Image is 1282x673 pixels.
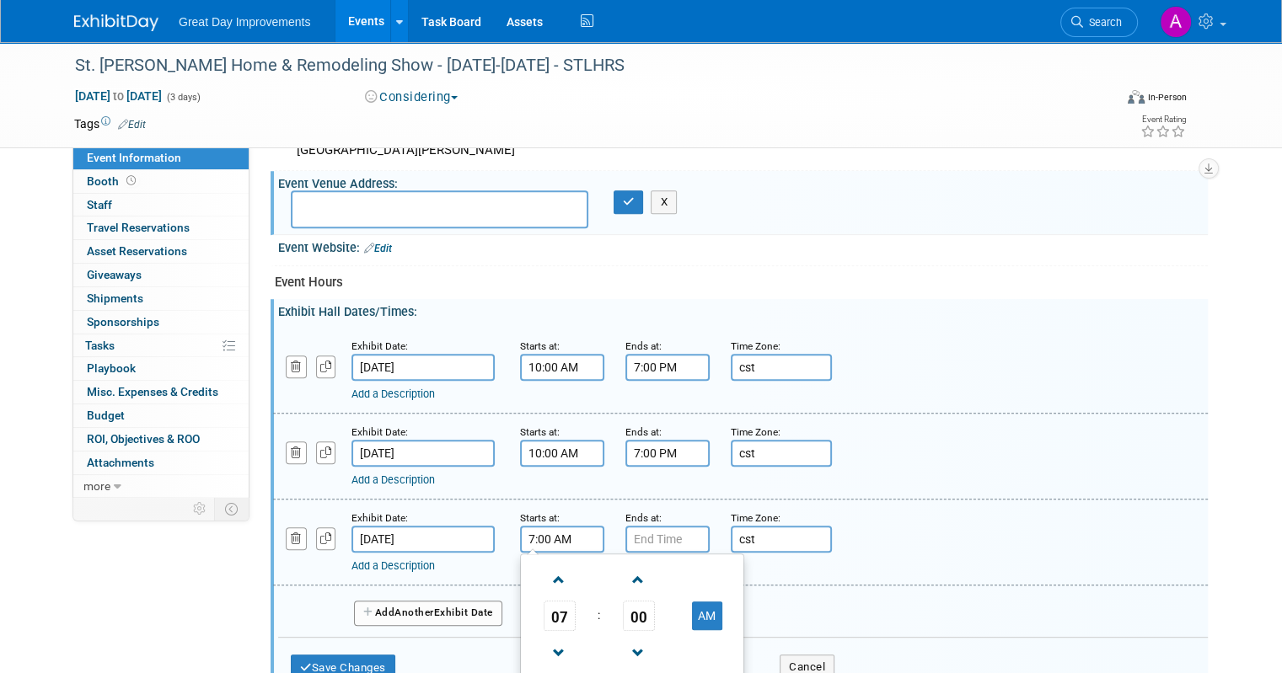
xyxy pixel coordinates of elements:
[731,440,832,467] input: Time Zone
[73,381,249,403] a: Misc. Expenses & Credits
[73,264,249,286] a: Giveaways
[359,88,464,106] button: Considering
[544,558,576,601] a: Increment Hour
[73,287,249,310] a: Shipments
[1140,115,1186,124] div: Event Rating
[87,456,154,469] span: Attachments
[351,354,495,381] input: Date
[731,340,780,352] small: Time Zone:
[73,216,249,239] a: Travel Reservations
[1083,16,1122,29] span: Search
[278,235,1208,257] div: Event Website:
[74,115,146,132] td: Tags
[623,601,655,631] span: Pick Minute
[87,244,187,258] span: Asset Reservations
[73,475,249,498] a: more
[520,526,604,553] input: Start Time
[110,89,126,103] span: to
[1022,88,1187,113] div: Event Format
[394,606,434,618] span: Another
[351,387,435,400] a: Add a Description
[87,409,125,422] span: Budget
[351,512,408,524] small: Exhibit Date:
[351,440,495,467] input: Date
[123,174,139,187] span: Booth not reserved yet
[165,92,201,103] span: (3 days)
[1160,6,1192,38] img: Angelique Critz
[73,451,249,474] a: Attachments
[594,601,603,631] td: :
[351,526,495,553] input: Date
[74,14,158,31] img: ExhibitDay
[520,440,604,467] input: Start Time
[83,479,110,493] span: more
[651,190,677,214] button: X
[87,385,218,398] span: Misc. Expenses & Credits
[625,440,710,467] input: End Time
[520,340,560,352] small: Starts at:
[364,243,392,254] a: Edit
[520,426,560,438] small: Starts at:
[520,354,604,381] input: Start Time
[73,404,249,427] a: Budget
[544,601,576,631] span: Pick Hour
[625,426,662,438] small: Ends at:
[1128,90,1145,104] img: Format-Inperson.png
[275,274,1195,291] div: Event Hours
[291,137,1195,163] div: [GEOGRAPHIC_DATA][PERSON_NAME]
[351,473,435,486] a: Add a Description
[85,339,115,352] span: Tasks
[87,432,200,446] span: ROI, Objectives & ROO
[73,357,249,380] a: Playbook
[623,558,655,601] a: Increment Minute
[118,119,146,131] a: Edit
[278,171,1208,192] div: Event Venue Address:
[731,526,832,553] input: Time Zone
[87,315,159,328] span: Sponsorships
[625,354,710,381] input: End Time
[520,512,560,524] small: Starts at:
[731,426,780,438] small: Time Zone:
[73,194,249,216] a: Staff
[1147,91,1187,104] div: In-Person
[692,601,722,630] button: AM
[179,15,310,29] span: Great Day Improvements
[87,291,143,305] span: Shipments
[625,340,662,352] small: Ends at:
[625,512,662,524] small: Ends at:
[73,170,249,193] a: Booth
[69,51,1092,81] div: St. [PERSON_NAME] Home & Remodeling Show - [DATE]-[DATE] - STLHRS
[351,426,408,438] small: Exhibit Date:
[87,268,142,281] span: Giveaways
[278,299,1208,320] div: Exhibit Hall Dates/Times:
[74,88,163,104] span: [DATE] [DATE]
[731,512,780,524] small: Time Zone:
[87,174,139,188] span: Booth
[351,559,435,572] a: Add a Description
[625,526,710,553] input: End Time
[73,334,249,357] a: Tasks
[185,498,215,520] td: Personalize Event Tab Strip
[73,428,249,451] a: ROI, Objectives & ROO
[1060,8,1138,37] a: Search
[215,498,249,520] td: Toggle Event Tabs
[731,354,832,381] input: Time Zone
[73,311,249,334] a: Sponsorships
[73,240,249,263] a: Asset Reservations
[87,221,190,234] span: Travel Reservations
[354,601,502,626] button: AddAnotherExhibit Date
[73,147,249,169] a: Event Information
[87,361,136,375] span: Playbook
[87,151,181,164] span: Event Information
[351,340,408,352] small: Exhibit Date:
[87,198,112,211] span: Staff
